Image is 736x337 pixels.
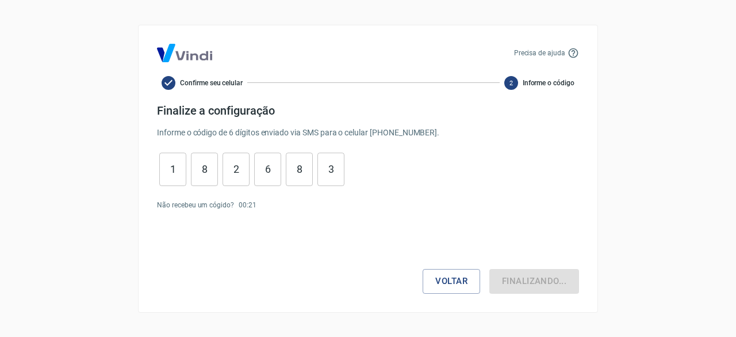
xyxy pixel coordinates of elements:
[157,104,579,118] h4: Finalize a configuração
[157,127,579,139] p: Informe o código de 6 dígitos enviado via SMS para o celular [PHONE_NUMBER] .
[239,200,256,210] p: 00 : 21
[157,44,212,62] img: Logo Vind
[423,269,480,293] button: Voltar
[509,79,513,86] text: 2
[523,78,574,88] span: Informe o código
[514,48,565,58] p: Precisa de ajuda
[157,200,234,210] p: Não recebeu um cógido?
[180,78,243,88] span: Confirme seu celular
